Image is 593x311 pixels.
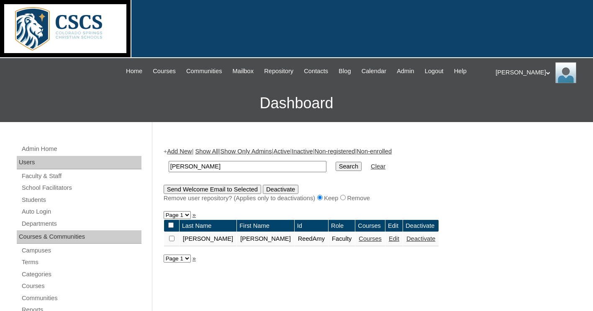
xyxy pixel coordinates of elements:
td: Role [329,220,355,232]
a: Repository [260,66,298,76]
a: Calendar [357,66,390,76]
a: Communities [182,66,226,76]
a: Logout [421,66,448,76]
a: Departments [21,219,141,229]
a: School Facilitators [21,183,141,193]
a: Communities [21,293,141,303]
a: Show All [195,148,219,155]
a: Categories [21,269,141,280]
a: Students [21,195,141,205]
a: Faculty & Staff [21,171,141,181]
a: Non-registered [314,148,355,155]
a: Deactivate [406,235,435,242]
a: Edit [389,235,399,242]
td: Deactivate [403,220,439,232]
a: Campuses [21,245,141,256]
a: Inactive [292,148,313,155]
span: Mailbox [233,66,254,76]
a: Add New [167,148,192,155]
a: » [193,212,196,218]
div: [PERSON_NAME] [495,62,585,83]
a: Mailbox [228,66,258,76]
td: Edit [385,220,403,232]
td: Id [295,220,328,232]
a: Auto Login [21,206,141,217]
span: Communities [186,66,222,76]
a: Non-enrolled [357,148,392,155]
div: Courses & Communities [17,230,141,244]
a: » [193,255,196,262]
span: Repository [264,66,293,76]
a: Admin Home [21,144,141,154]
td: [PERSON_NAME] [237,232,294,246]
a: Home [122,66,146,76]
a: Blog [334,66,355,76]
a: Admin [393,66,418,76]
div: Remove user repository? (Applies only to deactivations) Keep Remove [164,194,578,203]
a: Clear [371,163,385,170]
span: Calendar [362,66,386,76]
a: Courses [149,66,180,76]
img: logo-white.png [4,4,126,53]
img: Kathy Landers [555,62,576,83]
a: Courses [21,281,141,291]
div: Users [17,156,141,169]
span: Home [126,66,142,76]
input: Deactivate [263,185,298,194]
a: Active [273,148,290,155]
a: Contacts [300,66,332,76]
td: First Name [237,220,294,232]
input: Search [169,161,326,172]
td: Faculty [329,232,355,246]
span: Logout [425,66,444,76]
input: Send Welcome Email to Selected [164,185,261,194]
span: Blog [339,66,351,76]
td: ReedAmy [295,232,328,246]
a: Terms [21,257,141,268]
a: Help [450,66,471,76]
h3: Dashboard [4,84,589,122]
span: Courses [153,66,176,76]
a: Courses [359,235,382,242]
span: Admin [397,66,414,76]
span: Help [454,66,467,76]
td: Courses [355,220,385,232]
span: Contacts [304,66,328,76]
div: + | | | | | | [164,147,578,202]
a: Show Only Admins [221,148,272,155]
td: Last Name [180,220,237,232]
input: Search [336,162,362,171]
td: [PERSON_NAME] [180,232,237,246]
